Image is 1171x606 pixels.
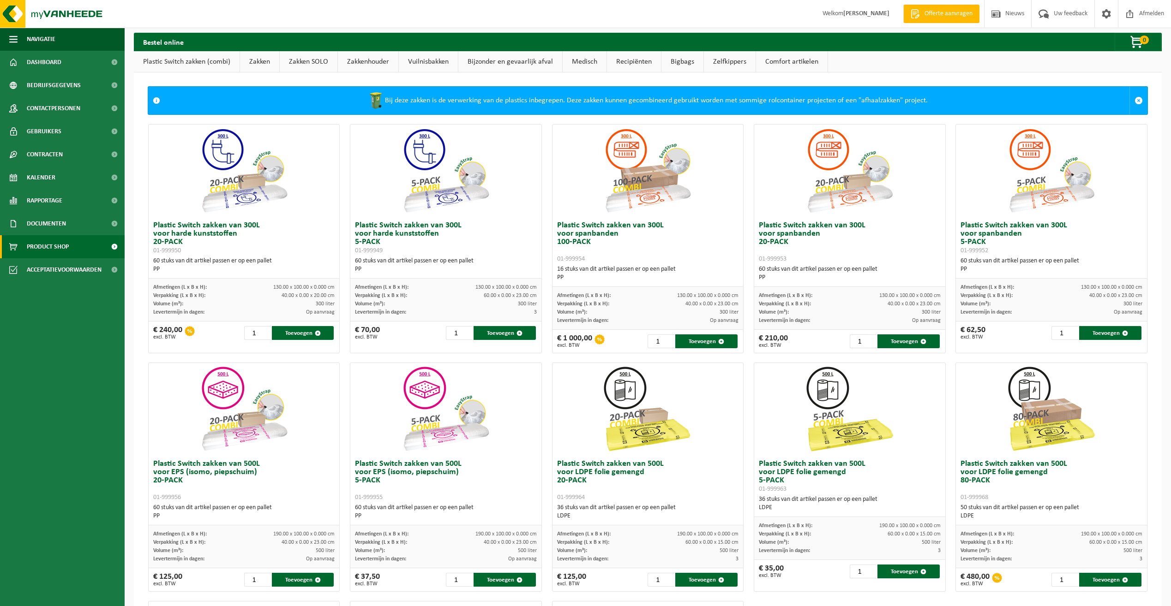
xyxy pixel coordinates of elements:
input: 1 [1051,573,1078,587]
span: 500 liter [518,548,537,553]
div: LDPE [961,512,1142,520]
div: PP [153,512,335,520]
span: 500 liter [720,548,739,553]
span: 3 [534,309,537,315]
div: € 125,00 [153,573,182,587]
span: Volume (m³): [759,309,789,315]
span: 60.00 x 0.00 x 15.00 cm [888,531,941,537]
span: excl. BTW [759,343,788,348]
span: Op aanvraag [710,318,739,323]
img: 01-999950 [198,125,290,217]
span: 01-999968 [961,494,988,501]
span: 130.00 x 100.00 x 0.000 cm [273,285,335,290]
div: € 480,00 [961,573,990,587]
span: excl. BTW [153,581,182,587]
a: Comfort artikelen [756,51,828,72]
span: 500 liter [922,540,941,545]
span: Volume (m³): [355,301,385,307]
span: 130.00 x 100.00 x 0.000 cm [677,293,739,298]
span: Afmetingen (L x B x H): [557,531,611,537]
div: 60 stuks van dit artikel passen er op een pallet [355,257,537,273]
span: Navigatie [27,28,55,51]
input: 1 [244,573,271,587]
span: Levertermijn in dagen: [759,548,810,553]
div: PP [557,273,739,282]
div: PP [153,265,335,273]
span: 500 liter [1123,548,1142,553]
span: 190.00 x 100.00 x 0.000 cm [273,531,335,537]
input: 1 [446,326,473,340]
span: Volume (m³): [153,548,183,553]
h3: Plastic Switch zakken van 500L voor LDPE folie gemengd 20-PACK [557,460,739,501]
div: 60 stuks van dit artikel passen er op een pallet [759,265,941,282]
span: Levertermijn in dagen: [961,556,1012,562]
button: Toevoegen [272,326,334,340]
span: Verpakking (L x B x H): [355,540,407,545]
h3: Plastic Switch zakken van 300L voor spanbanden 100-PACK [557,221,739,263]
span: Volume (m³): [355,548,385,553]
button: Toevoegen [1079,326,1141,340]
input: 1 [850,564,877,578]
span: Volume (m³): [961,301,991,307]
span: Op aanvraag [306,309,335,315]
span: Contracten [27,143,63,166]
span: Op aanvraag [508,556,537,562]
span: Contactpersonen [27,97,80,120]
span: 01-999954 [557,255,585,262]
a: Medisch [563,51,607,72]
span: 300 liter [316,301,335,307]
strong: [PERSON_NAME] [843,10,889,17]
h2: Bestel online [134,33,193,51]
span: Product Shop [27,235,69,258]
span: 40.00 x 0.00 x 23.00 cm [282,540,335,545]
button: Toevoegen [272,573,334,587]
h3: Plastic Switch zakken van 300L voor spanbanden 5-PACK [961,221,1142,255]
a: Zakken [240,51,279,72]
span: 01-999955 [355,494,383,501]
div: 16 stuks van dit artikel passen er op een pallet [557,265,739,282]
span: Volume (m³): [759,540,789,545]
h3: Plastic Switch zakken van 500L voor LDPE folie gemengd 5-PACK [759,460,941,493]
img: 01-999968 [1005,363,1098,455]
span: Levertermijn in dagen: [355,309,406,315]
span: Verpakking (L x B x H): [557,540,609,545]
span: Verpakking (L x B x H): [759,301,811,307]
span: 300 liter [518,301,537,307]
button: Toevoegen [474,326,536,340]
a: Zakkenhouder [338,51,398,72]
span: Verpakking (L x B x H): [759,531,811,537]
a: Recipiënten [607,51,661,72]
span: 0 [1140,36,1149,44]
span: Afmetingen (L x B x H): [961,285,1014,290]
span: Volume (m³): [961,548,991,553]
img: WB-0240-HPE-GN-50.png [366,91,385,110]
div: 60 stuks van dit artikel passen er op een pallet [153,257,335,273]
a: Offerte aanvragen [903,5,979,23]
div: € 62,50 [961,326,985,340]
span: 01-999956 [153,494,181,501]
h3: Plastic Switch zakken van 300L voor harde kunststoffen 20-PACK [153,221,335,255]
button: Toevoegen [675,334,738,348]
div: PP [759,273,941,282]
span: 500 liter [316,548,335,553]
span: excl. BTW [355,334,380,340]
span: 40.00 x 0.00 x 20.00 cm [282,293,335,298]
h3: Plastic Switch zakken van 300L voor harde kunststoffen 5-PACK [355,221,537,255]
span: Afmetingen (L x B x H): [153,285,207,290]
span: Op aanvraag [306,556,335,562]
span: 3 [736,556,739,562]
h3: Plastic Switch zakken van 500L voor EPS (isomo, piepschuim) 20-PACK [153,460,335,501]
span: 300 liter [922,309,941,315]
span: 01-999953 [759,255,787,262]
span: 60.00 x 0.00 x 23.00 cm [484,293,537,298]
img: 01-999953 [804,125,896,217]
span: 190.00 x 100.00 x 0.000 cm [677,531,739,537]
span: 60.00 x 0.00 x 15.00 cm [1089,540,1142,545]
span: excl. BTW [153,334,182,340]
span: Dashboard [27,51,61,74]
span: Volume (m³): [153,301,183,307]
div: LDPE [759,504,941,512]
a: Bijzonder en gevaarlijk afval [458,51,562,72]
span: 60.00 x 0.00 x 15.00 cm [685,540,739,545]
span: 300 liter [720,309,739,315]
